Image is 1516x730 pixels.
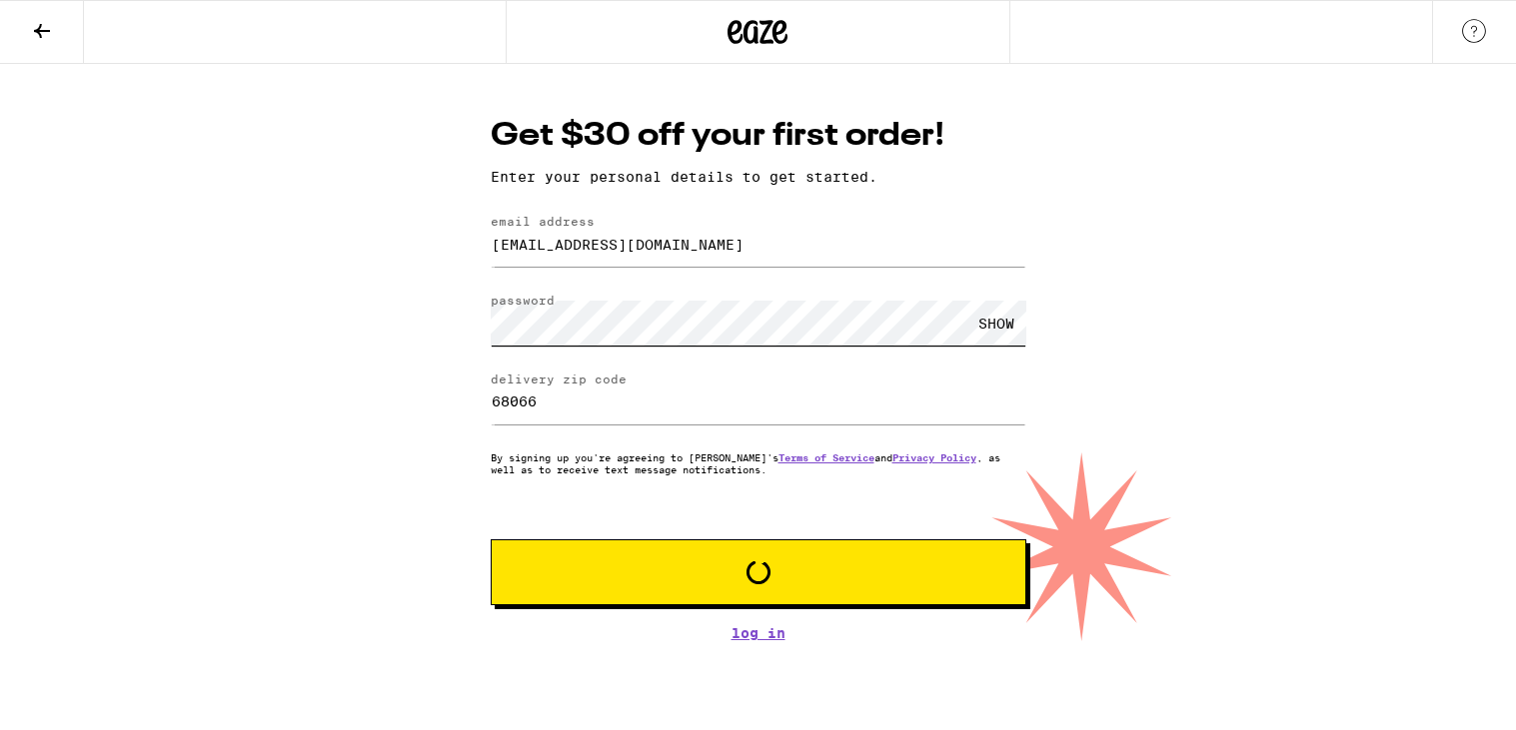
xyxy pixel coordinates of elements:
[491,114,1026,159] h1: Get $30 off your first order!
[12,14,144,30] span: Hi. Need any help?
[892,451,976,463] a: Privacy Policy
[491,294,555,307] label: password
[778,451,874,463] a: Terms of Service
[966,301,1026,346] div: SHOW
[491,215,595,228] label: email address
[491,451,1026,475] p: By signing up you're agreeing to [PERSON_NAME]'s and , as well as to receive text message notific...
[491,372,627,385] label: delivery zip code
[491,625,1026,641] a: Log In
[491,222,1026,267] input: email address
[491,169,1026,185] p: Enter your personal details to get started.
[491,379,1026,424] input: delivery zip code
